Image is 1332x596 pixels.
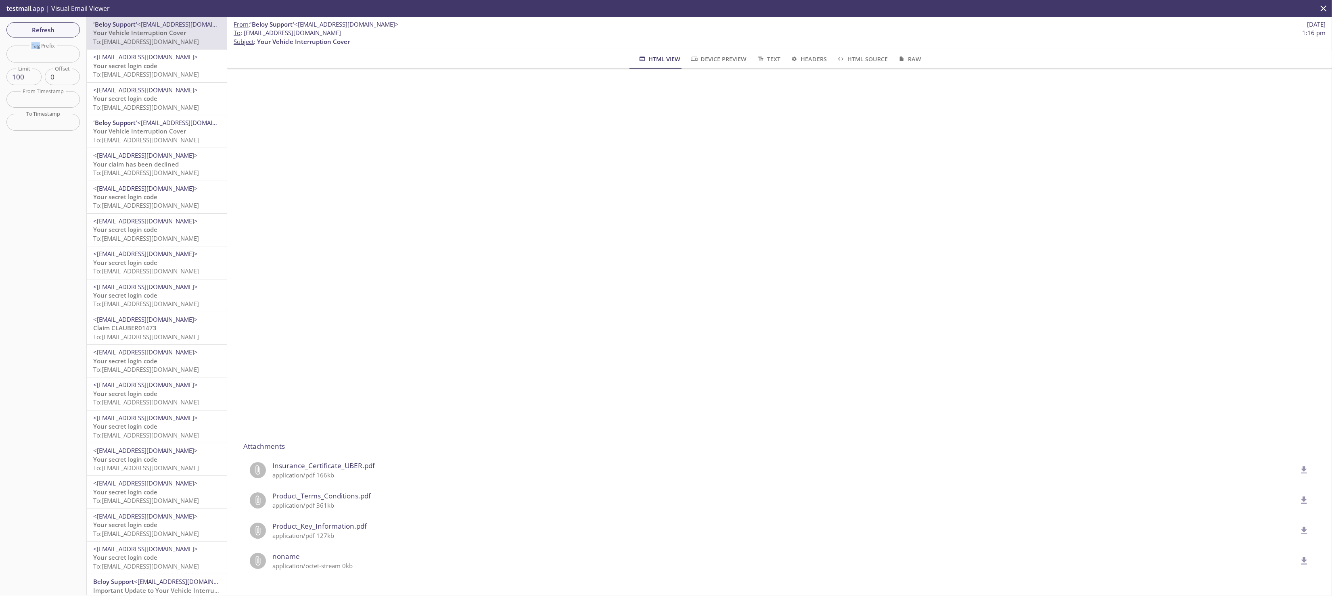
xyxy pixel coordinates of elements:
[87,246,227,279] div: <[EMAIL_ADDRESS][DOMAIN_NAME]>Your secret login codeTo:[EMAIL_ADDRESS][DOMAIN_NAME]
[87,411,227,443] div: <[EMAIL_ADDRESS][DOMAIN_NAME]>Your secret login codeTo:[EMAIL_ADDRESS][DOMAIN_NAME]
[272,562,1296,570] p: application/octet-stream 0kb
[234,29,1326,46] p: :
[87,377,227,410] div: <[EMAIL_ADDRESS][DOMAIN_NAME]>Your secret login codeTo:[EMAIL_ADDRESS][DOMAIN_NAME]
[93,267,199,275] span: To: [EMAIL_ADDRESS][DOMAIN_NAME]
[1294,551,1314,571] button: delete
[93,103,199,111] span: To: [EMAIL_ADDRESS][DOMAIN_NAME]
[272,471,1296,479] p: application/pdf 166kb
[1294,465,1309,473] a: delete
[93,160,179,168] span: Your claim has been declined
[93,291,157,299] span: Your secret login code
[93,136,199,144] span: To: [EMAIL_ADDRESS][DOMAIN_NAME]
[93,29,186,37] span: Your Vehicle Interruption Cover
[93,62,157,70] span: Your secret login code
[87,83,227,115] div: <[EMAIL_ADDRESS][DOMAIN_NAME]>Your secret login codeTo:[EMAIL_ADDRESS][DOMAIN_NAME]
[93,529,199,538] span: To: [EMAIL_ADDRESS][DOMAIN_NAME]
[1294,526,1309,534] a: delete
[93,38,199,46] span: To: [EMAIL_ADDRESS][DOMAIN_NAME]
[757,54,780,64] span: Text
[93,464,199,472] span: To: [EMAIL_ADDRESS][DOMAIN_NAME]
[790,54,827,64] span: Headers
[93,315,198,323] span: <[EMAIL_ADDRESS][DOMAIN_NAME]>
[93,201,199,209] span: To: [EMAIL_ADDRESS][DOMAIN_NAME]
[93,217,198,225] span: <[EMAIL_ADDRESS][DOMAIN_NAME]>
[87,148,227,180] div: <[EMAIL_ADDRESS][DOMAIN_NAME]>Your claim has been declinedTo:[EMAIL_ADDRESS][DOMAIN_NAME]
[93,431,199,439] span: To: [EMAIL_ADDRESS][DOMAIN_NAME]
[93,446,198,454] span: <[EMAIL_ADDRESS][DOMAIN_NAME]>
[93,333,199,341] span: To: [EMAIL_ADDRESS][DOMAIN_NAME]
[93,184,198,192] span: <[EMAIL_ADDRESS][DOMAIN_NAME]>
[13,25,73,35] span: Refresh
[234,29,240,37] span: To
[93,496,199,504] span: To: [EMAIL_ADDRESS][DOMAIN_NAME]
[234,20,249,28] span: From
[93,234,199,242] span: To: [EMAIL_ADDRESS][DOMAIN_NAME]
[897,54,921,64] span: Raw
[1302,29,1326,37] span: 1:16 pm
[93,250,198,258] span: <[EMAIL_ADDRESS][DOMAIN_NAME]>
[1294,556,1309,564] a: delete
[1307,20,1326,29] span: [DATE]
[234,38,254,46] span: Subject
[1294,460,1314,480] button: delete
[93,348,198,356] span: <[EMAIL_ADDRESS][DOMAIN_NAME]>
[1294,490,1314,511] button: delete
[93,300,199,308] span: To: [EMAIL_ADDRESS][DOMAIN_NAME]
[272,551,1296,562] span: noname
[93,521,157,529] span: Your secret login code
[93,20,137,28] span: 'Beloy Support'
[93,562,199,570] span: To: [EMAIL_ADDRESS][DOMAIN_NAME]
[272,491,1296,501] span: Product_Terms_Conditions.pdf
[93,193,157,201] span: Your secret login code
[93,577,134,586] span: Beloy Support
[690,54,747,64] span: Device Preview
[93,324,157,332] span: Claim CLAUBER01473
[93,86,198,94] span: <[EMAIL_ADDRESS][DOMAIN_NAME]>
[272,521,1296,531] span: Product_Key_Information.pdf
[1294,496,1309,504] a: delete
[134,577,238,586] span: <[EMAIL_ADDRESS][DOMAIN_NAME]>
[87,345,227,377] div: <[EMAIL_ADDRESS][DOMAIN_NAME]>Your secret login codeTo:[EMAIL_ADDRESS][DOMAIN_NAME]
[87,443,227,475] div: <[EMAIL_ADDRESS][DOMAIN_NAME]>Your secret login codeTo:[EMAIL_ADDRESS][DOMAIN_NAME]
[234,20,399,29] span: :
[93,414,198,422] span: <[EMAIL_ADDRESS][DOMAIN_NAME]>
[87,542,227,574] div: <[EMAIL_ADDRESS][DOMAIN_NAME]>Your secret login codeTo:[EMAIL_ADDRESS][DOMAIN_NAME]
[93,119,137,127] span: 'Beloy Support'
[93,225,157,233] span: Your secret login code
[93,381,198,389] span: <[EMAIL_ADDRESS][DOMAIN_NAME]>
[93,455,157,463] span: Your secret login code
[93,479,198,487] span: <[EMAIL_ADDRESS][DOMAIN_NAME]>
[93,390,157,398] span: Your secret login code
[272,531,1296,540] p: application/pdf 127kb
[87,17,227,49] div: 'Beloy Support'<[EMAIL_ADDRESS][DOMAIN_NAME]>Your Vehicle Interruption CoverTo:[EMAIL_ADDRESS][DO...
[93,53,198,61] span: <[EMAIL_ADDRESS][DOMAIN_NAME]>
[87,509,227,541] div: <[EMAIL_ADDRESS][DOMAIN_NAME]>Your secret login codeTo:[EMAIL_ADDRESS][DOMAIN_NAME]
[250,20,294,28] span: 'Beloy Support'
[87,476,227,508] div: <[EMAIL_ADDRESS][DOMAIN_NAME]>Your secret login codeTo:[EMAIL_ADDRESS][DOMAIN_NAME]
[137,20,242,28] span: <[EMAIL_ADDRESS][DOMAIN_NAME]>
[93,283,198,291] span: <[EMAIL_ADDRESS][DOMAIN_NAME]>
[6,4,31,13] span: testmail
[87,279,227,312] div: <[EMAIL_ADDRESS][DOMAIN_NAME]>Your secret login codeTo:[EMAIL_ADDRESS][DOMAIN_NAME]
[836,54,887,64] span: HTML Source
[272,501,1296,510] p: application/pdf 361kb
[6,22,80,38] button: Refresh
[87,115,227,148] div: 'Beloy Support'<[EMAIL_ADDRESS][DOMAIN_NAME]>Your Vehicle Interruption CoverTo:[EMAIL_ADDRESS][DO...
[93,398,199,406] span: To: [EMAIL_ADDRESS][DOMAIN_NAME]
[93,127,186,135] span: Your Vehicle Interruption Cover
[93,422,157,430] span: Your secret login code
[93,151,198,159] span: <[EMAIL_ADDRESS][DOMAIN_NAME]>
[93,258,157,267] span: Your secret login code
[93,357,157,365] span: Your secret login code
[294,20,399,28] span: <[EMAIL_ADDRESS][DOMAIN_NAME]>
[638,54,680,64] span: HTML View
[93,553,157,561] span: Your secret login code
[93,586,282,594] span: Important Update to Your Vehicle Interruption Cover (VIC) Policy
[93,94,157,102] span: Your secret login code
[93,545,198,553] span: <[EMAIL_ADDRESS][DOMAIN_NAME]>
[137,119,242,127] span: <[EMAIL_ADDRESS][DOMAIN_NAME]>
[87,50,227,82] div: <[EMAIL_ADDRESS][DOMAIN_NAME]>Your secret login codeTo:[EMAIL_ADDRESS][DOMAIN_NAME]
[1294,521,1314,541] button: delete
[87,181,227,213] div: <[EMAIL_ADDRESS][DOMAIN_NAME]>Your secret login codeTo:[EMAIL_ADDRESS][DOMAIN_NAME]
[87,214,227,246] div: <[EMAIL_ADDRESS][DOMAIN_NAME]>Your secret login codeTo:[EMAIL_ADDRESS][DOMAIN_NAME]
